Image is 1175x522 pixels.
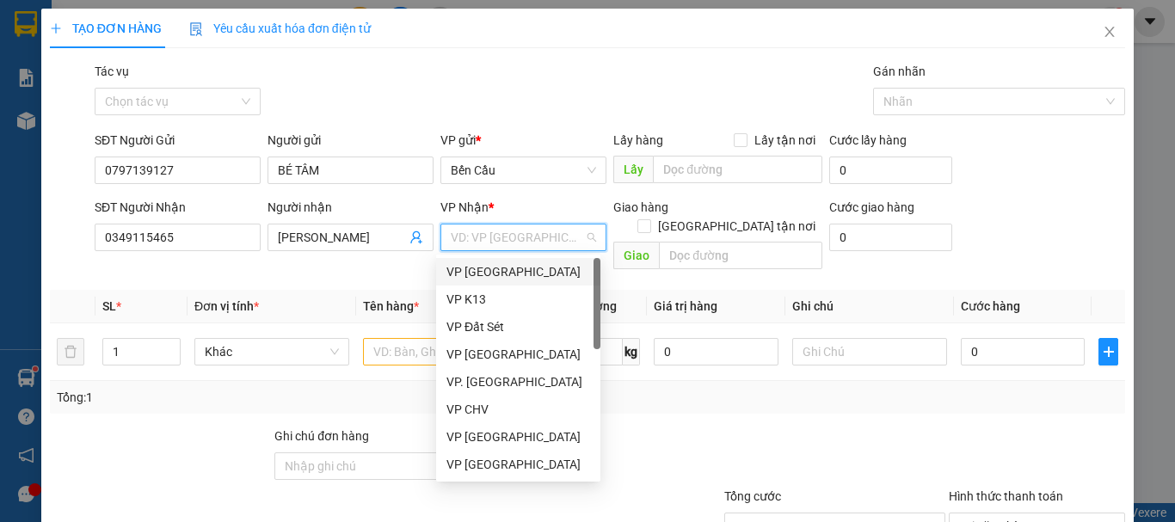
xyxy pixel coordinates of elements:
[436,451,600,478] div: VP Giang Tân
[446,427,590,446] div: VP [GEOGRAPHIC_DATA]
[613,242,659,269] span: Giao
[50,21,162,35] span: TẠO ĐƠN HÀNG
[436,341,600,368] div: VP Phước Đông
[205,339,339,365] span: Khác
[451,157,596,183] span: Bến Cầu
[1103,25,1117,39] span: close
[57,338,84,365] button: delete
[873,64,926,78] label: Gán nhãn
[724,489,781,503] span: Tổng cước
[268,198,434,217] div: Người nhận
[189,22,203,36] img: icon
[436,258,600,286] div: VP Tân Biên
[792,338,947,365] input: Ghi Chú
[1098,338,1118,365] button: plus
[363,299,419,313] span: Tên hàng
[446,400,590,419] div: VP CHV
[446,455,590,474] div: VP [GEOGRAPHIC_DATA]
[95,198,261,217] div: SĐT Người Nhận
[747,131,822,150] span: Lấy tận nơi
[274,429,369,443] label: Ghi chú đơn hàng
[436,286,600,313] div: VP K13
[274,452,495,480] input: Ghi chú đơn hàng
[829,224,952,251] input: Cước giao hàng
[440,200,489,214] span: VP Nhận
[95,131,261,150] div: SĐT Người Gửi
[659,242,822,269] input: Dọc đường
[363,338,518,365] input: VD: Bàn, Ghế
[653,156,822,183] input: Dọc đường
[95,64,129,78] label: Tác vụ
[1086,9,1134,57] button: Close
[189,21,371,35] span: Yêu cầu xuất hóa đơn điện tử
[57,388,455,407] div: Tổng: 1
[829,157,952,184] input: Cước lấy hàng
[409,230,423,244] span: user-add
[446,262,590,281] div: VP [GEOGRAPHIC_DATA]
[654,299,717,313] span: Giá trị hàng
[446,372,590,391] div: VP. [GEOGRAPHIC_DATA]
[194,299,259,313] span: Đơn vị tính
[436,396,600,423] div: VP CHV
[613,156,653,183] span: Lấy
[102,299,116,313] span: SL
[436,423,600,451] div: VP Tây Ninh
[436,313,600,341] div: VP Đất Sét
[613,133,663,147] span: Lấy hàng
[651,217,822,236] span: [GEOGRAPHIC_DATA] tận nơi
[446,317,590,336] div: VP Đất Sét
[446,345,590,364] div: VP [GEOGRAPHIC_DATA]
[446,290,590,309] div: VP K13
[50,22,62,34] span: plus
[829,133,907,147] label: Cước lấy hàng
[1099,345,1117,359] span: plus
[436,368,600,396] div: VP. Đồng Phước
[654,338,778,365] input: 0
[961,299,1020,313] span: Cước hàng
[949,489,1063,503] label: Hình thức thanh toán
[268,131,434,150] div: Người gửi
[785,290,954,323] th: Ghi chú
[829,200,914,214] label: Cước giao hàng
[613,200,668,214] span: Giao hàng
[440,131,606,150] div: VP gửi
[623,338,640,365] span: kg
